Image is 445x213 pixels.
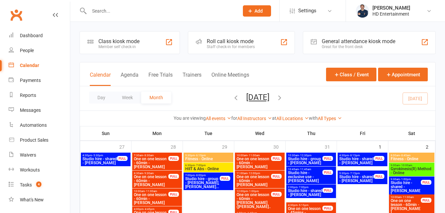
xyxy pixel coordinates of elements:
div: Product Sales [20,137,48,143]
span: Studio hire - group - [PERSON_NAME] [288,157,323,165]
th: Mon [132,126,183,140]
div: FULL [322,188,333,193]
div: FULL [374,174,384,179]
div: Automations [20,122,47,128]
button: Class / Event [326,68,376,81]
span: Gyrokinesis(R) Method - Online [390,167,433,175]
span: 12:00pm [236,190,271,193]
th: Sat [388,126,435,140]
span: 8:00am [390,154,433,157]
span: 10:00am [390,196,421,199]
div: 31 [325,141,337,152]
button: Agenda [121,72,139,86]
a: Reports [9,88,70,103]
div: FULL [117,156,128,161]
span: - 8:30am [143,154,154,157]
button: Online Meetings [211,72,249,86]
a: Workouts [9,163,70,177]
div: What's New [20,197,44,202]
div: HD Entertainment [372,11,410,17]
span: - 8:15pm [349,154,360,157]
div: FULL [322,156,333,161]
span: One on one lesson - 60min - [PERSON_NAME] [236,175,271,187]
span: - 11:45am [299,168,311,171]
div: Great for the front desk [322,44,395,49]
div: Staff check-in for members [207,44,255,49]
div: FULL [168,192,179,197]
span: - 11:00am [402,196,414,199]
span: Fitness - Online [185,157,232,161]
div: 28 [171,141,183,152]
span: 8:30am [134,172,169,175]
a: Product Sales [9,133,70,148]
div: FULL [374,156,384,161]
button: Trainers [183,72,201,86]
strong: for [231,115,237,121]
div: 27 [119,141,131,152]
span: 2:00pm [288,186,323,189]
input: Search... [87,6,234,16]
span: Studio hire - exclusive use - [PERSON_NAME] [288,171,323,183]
a: Tasks 4 [9,177,70,192]
span: 5:30pm [339,172,374,175]
span: One on one lesson - 60min - [PERSON_NAME] [134,175,169,187]
span: Studio hire - shared - [PERSON_NAME] [390,181,421,197]
button: Free Trials [148,72,173,86]
span: - 1:00pm [400,178,411,181]
div: FULL [271,192,282,197]
span: - 7:00pm [298,186,308,189]
a: Dashboard [9,28,70,43]
img: thumb_image1646563817.png [356,4,369,18]
span: Studio hire - shared - [PERSON_NAME] [288,189,323,197]
span: One on one lesson - 60min - [PERSON_NAME] [236,157,271,169]
span: - 8:45am [400,154,411,157]
div: FULL [421,180,431,185]
span: - 5:15pm [298,204,308,207]
span: 11:00am [236,172,271,175]
a: All Locations [276,116,309,121]
div: Workouts [20,167,40,173]
a: Automations [9,118,70,133]
span: 4 [36,181,41,187]
div: FULL [271,174,282,179]
span: - 11:00am [145,190,157,193]
span: Settings [298,3,316,18]
span: 10:45am [288,168,323,171]
th: Thu [286,126,337,140]
span: 7:00pm [185,174,220,177]
span: - 1:00pm [248,190,259,193]
span: - 12:30pm [299,154,311,157]
a: Waivers [9,148,70,163]
div: FULL [220,176,230,181]
div: FULL [322,206,333,211]
button: Calendar [90,72,111,86]
div: Class kiosk mode [98,38,139,44]
a: All Types [318,116,342,121]
span: One on one lesson - 60min - [PERSON_NAME] ([PERSON_NAME]... [236,193,271,213]
a: Calendar [9,58,70,73]
th: Tue [183,126,234,140]
a: People [9,43,70,58]
span: Studio hire - shared - [PERSON_NAME] [339,175,374,183]
div: Messages [20,107,41,113]
div: Reports [20,93,36,98]
span: - 12:00pm [248,172,260,175]
div: Waivers [20,152,36,158]
strong: You are viewing [174,115,206,121]
span: Add [254,8,263,14]
span: 4:00pm [134,208,169,211]
span: - 8:00pm [195,174,206,177]
span: Studio hire - shared - [PERSON_NAME] [82,157,117,165]
strong: at [272,115,276,121]
div: [PERSON_NAME] [372,5,410,11]
div: 29 [222,141,234,152]
div: Tasks [20,182,32,187]
span: 9:30am [390,178,421,181]
th: Fri [337,126,388,140]
span: 4:30pm [339,154,374,157]
a: All events [206,116,231,121]
button: [DATE] [246,93,269,102]
span: - 7:00pm [195,164,206,167]
span: 7:30am [134,154,169,157]
span: - 11:00am [248,154,260,157]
